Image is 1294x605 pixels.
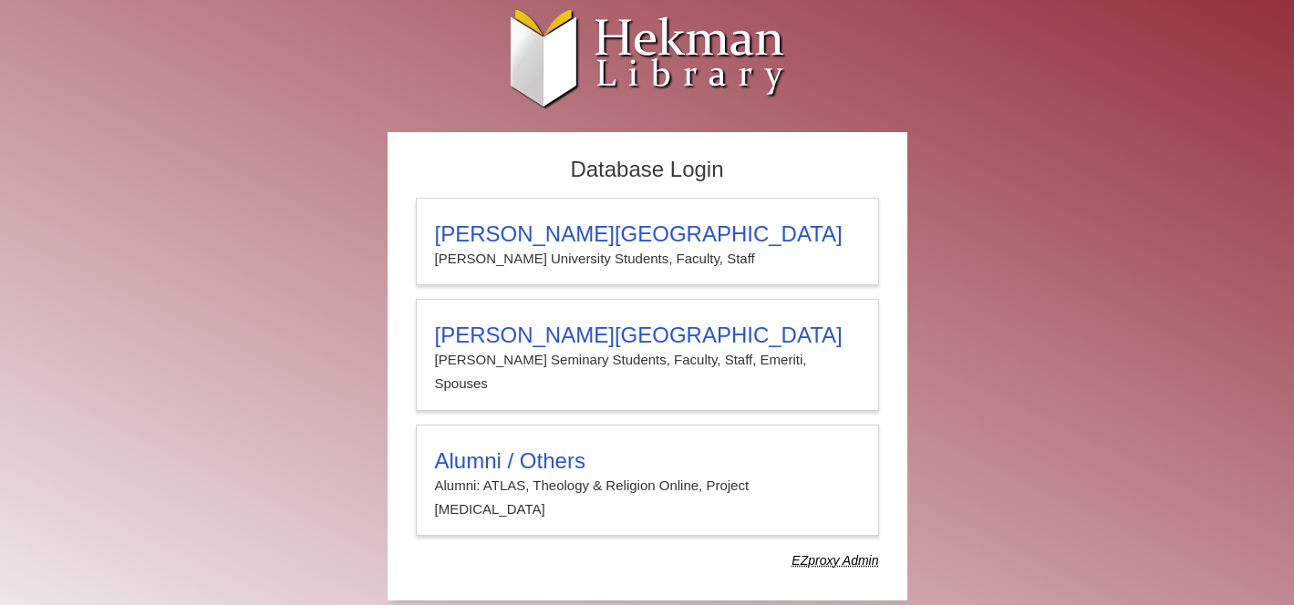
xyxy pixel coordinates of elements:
[416,198,879,285] a: [PERSON_NAME][GEOGRAPHIC_DATA][PERSON_NAME] University Students, Faculty, Staff
[435,448,860,474] h3: Alumni / Others
[416,299,879,411] a: [PERSON_NAME][GEOGRAPHIC_DATA][PERSON_NAME] Seminary Students, Faculty, Staff, Emeriti, Spouses
[435,221,860,247] h3: [PERSON_NAME][GEOGRAPHIC_DATA]
[407,151,888,189] h2: Database Login
[435,247,860,271] p: [PERSON_NAME] University Students, Faculty, Staff
[435,323,860,348] h3: [PERSON_NAME][GEOGRAPHIC_DATA]
[435,474,860,522] p: Alumni: ATLAS, Theology & Religion Online, Project [MEDICAL_DATA]
[792,553,878,568] dfn: Use Alumni login
[435,448,860,522] summary: Alumni / OthersAlumni: ATLAS, Theology & Religion Online, Project [MEDICAL_DATA]
[435,348,860,396] p: [PERSON_NAME] Seminary Students, Faculty, Staff, Emeriti, Spouses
